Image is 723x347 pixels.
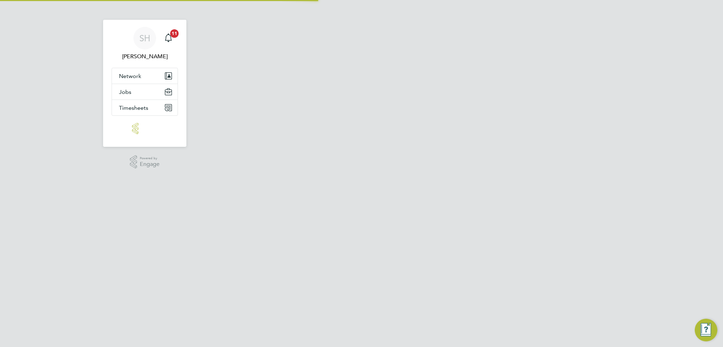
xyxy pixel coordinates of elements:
[112,68,178,84] button: Network
[119,104,148,111] span: Timesheets
[119,89,131,95] span: Jobs
[112,100,178,115] button: Timesheets
[103,20,186,147] nav: Main navigation
[139,34,150,43] span: SH
[695,319,717,341] button: Engage Resource Center
[132,123,157,134] img: engage-logo-retina.png
[112,123,178,134] a: Go to home page
[112,27,178,61] a: SH[PERSON_NAME]
[170,29,179,38] span: 11
[140,155,160,161] span: Powered by
[112,52,178,61] span: Steve Haworth
[119,73,141,79] span: Network
[161,27,175,49] a: 11
[130,155,160,169] a: Powered byEngage
[112,84,178,100] button: Jobs
[140,161,160,167] span: Engage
